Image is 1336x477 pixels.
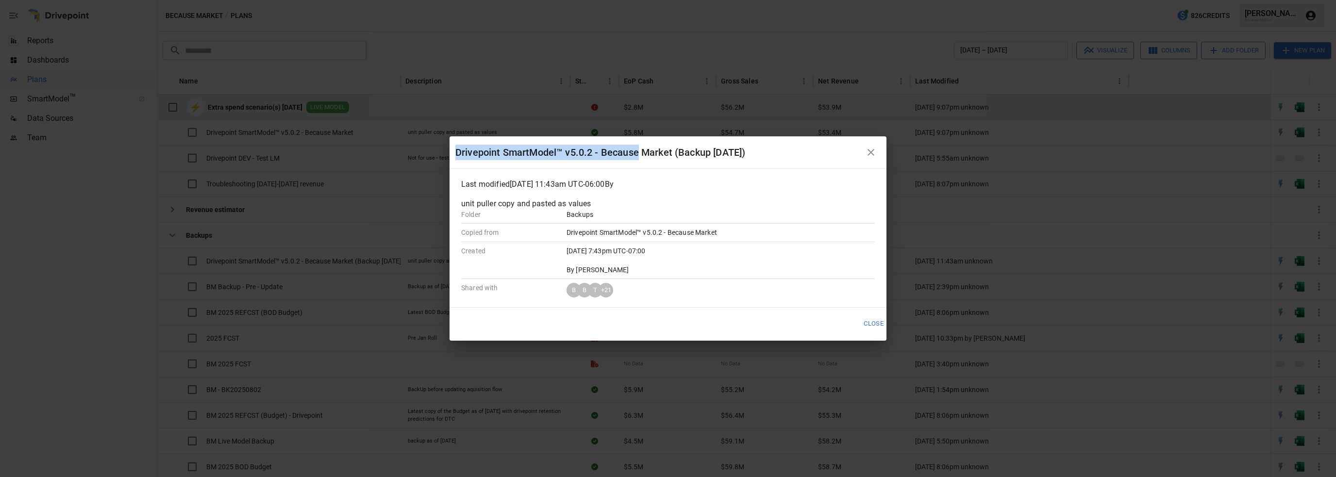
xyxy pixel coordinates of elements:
p: unit puller copy and pasted as values [461,198,875,210]
div: B [567,283,581,297]
p: Drivepoint SmartModel™ v5.0.2 - Because Market [567,228,769,237]
p: Copied from [461,228,559,237]
div: T [588,283,602,297]
div: + 21 [599,283,613,297]
p: Last modified [DATE] 11:43am UTC-06:00 By [461,179,875,190]
p: Backups [567,210,769,219]
div: Drivepoint SmartModel™ v5.0.2 - Because Market (Backup [DATE]) [455,145,861,160]
p: Folder [461,210,559,219]
p: By [PERSON_NAME] [567,265,769,275]
button: Close [857,316,890,332]
p: Created [461,246,559,256]
div: B [577,283,592,297]
p: [DATE] 7:43pm UTC-07:00 [567,246,769,256]
p: Shared with [461,283,559,293]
